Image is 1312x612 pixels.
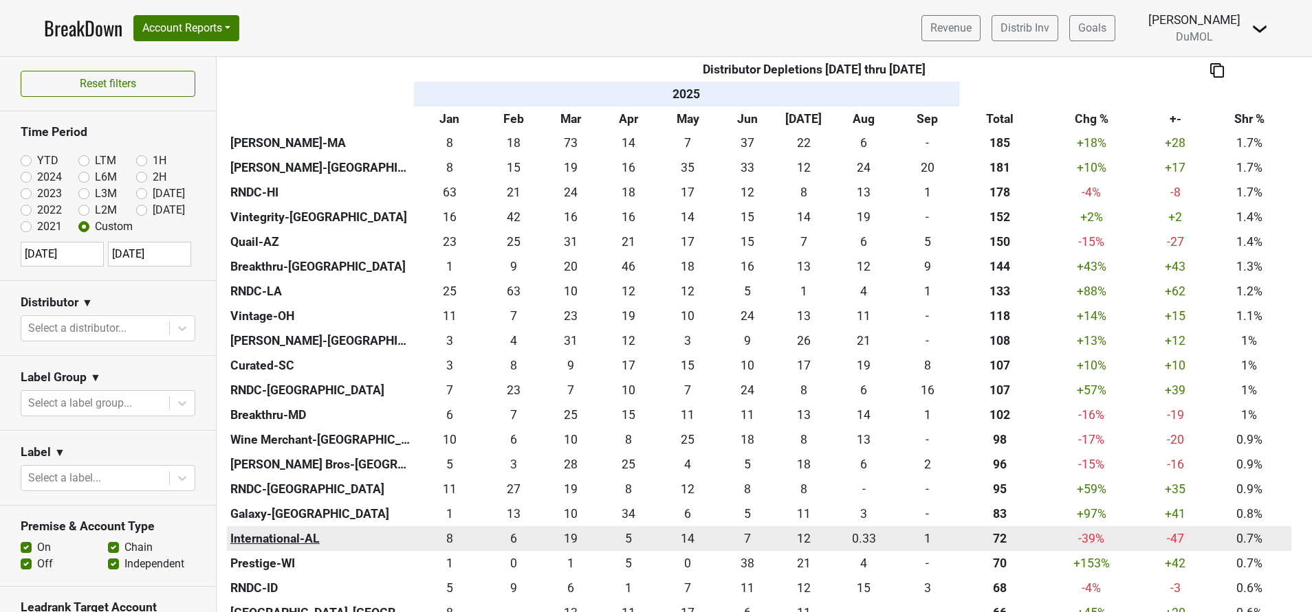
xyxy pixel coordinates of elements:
div: 8 [899,356,956,374]
td: 8.167 [485,353,542,378]
th: Quail-AZ [227,229,414,254]
img: Dropdown Menu [1251,21,1268,37]
div: 26 [778,332,828,350]
td: 21.498 [600,229,657,254]
div: 1 [778,282,828,300]
label: [DATE] [153,202,185,218]
label: L6M [95,169,117,185]
div: 12 [778,159,828,177]
td: 11.833 [657,279,719,304]
div: +15 [1147,307,1204,325]
td: -4 % [1040,180,1144,205]
th: [PERSON_NAME]-[GEOGRAPHIC_DATA] [227,155,414,180]
td: 12.34 [776,155,832,180]
td: 19 [832,353,896,378]
td: 7 [414,378,485,403]
div: 16 [722,258,772,275]
div: 9 [488,258,538,275]
th: 149.660 [959,229,1040,254]
td: 13 [832,180,896,205]
div: 1 [417,258,482,275]
div: 1 [899,282,956,300]
td: 0 [896,205,960,229]
div: 13 [778,307,828,325]
div: 13 [778,258,828,275]
div: 16 [604,208,653,226]
th: Feb: activate to sort column ascending [485,106,542,131]
div: 9 [899,258,956,275]
div: 18 [488,134,538,152]
td: 0 [896,328,960,353]
label: On [37,539,51,556]
div: 10 [545,282,597,300]
label: 2022 [37,202,62,218]
div: 150 [963,233,1036,251]
td: 1.166 [896,180,960,205]
div: +17 [1147,159,1204,177]
div: 17 [778,356,828,374]
td: 1% [1207,353,1291,378]
span: ▼ [90,370,101,386]
button: Account Reports [133,15,239,41]
th: 2025 [414,82,959,106]
td: 17 [657,180,719,205]
th: Aug: activate to sort column ascending [832,106,896,131]
th: Jan: activate to sort column ascending [414,106,485,131]
td: 0 [896,131,960,155]
td: 33.33 [719,155,776,180]
div: 18 [604,183,653,201]
th: Curated-SC [227,353,414,378]
td: 15 [657,353,719,378]
td: 0 [896,304,960,328]
th: RNDC-LA [227,279,414,304]
td: 17.334 [600,353,657,378]
div: -27 [1147,233,1204,251]
div: 23 [417,233,482,251]
div: - [899,208,956,226]
div: 4 [835,282,892,300]
div: 17 [660,233,716,251]
th: Breakthru-[GEOGRAPHIC_DATA] [227,254,414,279]
div: 18 [660,258,716,275]
td: 12.68 [776,304,832,328]
div: 20 [899,159,956,177]
td: 6.5 [776,229,832,254]
td: 23.3 [485,378,542,403]
div: 33 [722,159,772,177]
td: 23.01 [542,304,600,328]
label: L2M [95,202,117,218]
td: 5 [719,279,776,304]
div: 37 [722,134,772,152]
div: [PERSON_NAME] [1148,11,1240,29]
td: 23.66 [719,304,776,328]
div: 11 [835,307,892,325]
div: 108 [963,332,1036,350]
div: 15 [722,208,772,226]
div: 11 [417,307,482,325]
td: 13.167 [776,254,832,279]
th: 185.496 [959,131,1040,155]
th: +- [1144,106,1207,131]
td: +2 % [1040,205,1144,229]
td: 1.7% [1207,155,1291,180]
th: Jun: activate to sort column ascending [719,106,776,131]
span: ▼ [82,295,93,311]
div: 16 [604,159,653,177]
td: +18 % [1040,131,1144,155]
td: 10.2 [542,279,600,304]
td: 1 [414,254,485,279]
div: 73 [545,134,597,152]
label: 2024 [37,169,62,185]
th: 108.472 [959,328,1040,353]
td: 1.2% [1207,279,1291,304]
div: 10 [660,307,716,325]
th: 117.550 [959,304,1040,328]
td: 17.5 [485,131,542,155]
div: 5 [722,282,772,300]
div: 46 [604,258,653,275]
td: 16.49 [600,155,657,180]
td: 1.1% [1207,304,1291,328]
td: 34.68 [657,155,719,180]
td: 15.334 [719,205,776,229]
th: &nbsp;: activate to sort column ascending [959,82,1040,106]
